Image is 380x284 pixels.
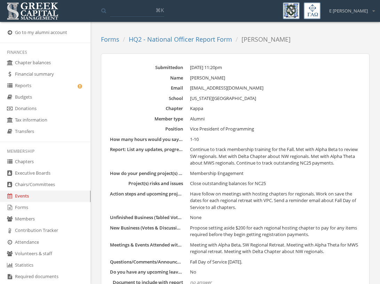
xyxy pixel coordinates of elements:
span: No [190,269,196,275]
dt: Name [110,75,183,81]
dt: Position [110,126,183,132]
dt: New Business (Votes & Discussion Items) [110,225,183,231]
dt: School [110,95,183,102]
span: ⌘K [156,7,164,14]
a: HQ2 - National Officer Report Form [129,35,232,43]
li: [PERSON_NAME] [232,35,291,44]
span: [DATE] 11:20pm [190,64,222,70]
dd: [US_STATE][GEOGRAPHIC_DATA] [190,95,361,102]
dt: Questions/Comments/Announcements/Reminders [110,259,183,265]
dt: Project(s) risks and issues [110,180,183,187]
span: Meeting with Alpha Beta, SW Regional Retreat. Meeting with Alpha Theta for MWS regional retreat. ... [190,242,358,255]
dd: Alumni [190,116,361,123]
div: E [PERSON_NAME] [325,2,375,14]
dt: Action steps and upcoming projects for the next month [110,191,183,197]
dt: How many hours would you say you spent on HQ/Office/Departments tasks, meetings, etc. in the past... [110,136,183,143]
dt: Do you have any upcoming leave or time off coming up? (i.e. days you will not be available) [110,269,183,275]
span: Membership Engagement [190,170,244,176]
dt: Member type [110,116,183,122]
dt: Unfinished Business (Tabled Votes & Discussion Items) [110,214,183,221]
span: E [PERSON_NAME] [329,8,368,14]
span: Vice President of Programming [190,126,254,132]
dt: Report: List any updates, progress for ongoing projects, and project(s) key deliverables & other ... [110,146,183,153]
span: None [190,214,201,220]
a: Forms [101,35,119,43]
dt: Meetings & Events Attended with other officers, chapters, etc. [110,242,183,248]
dt: Submitted on [110,64,183,71]
dd: Kappa [190,105,361,112]
span: Propose setting aside $200 for each regional hosting chapter to pay for any items required before... [190,225,357,238]
dd: [PERSON_NAME] [190,75,361,82]
dt: Email [110,85,183,91]
span: Close outstanding balances for NC25 [190,180,266,186]
dt: How do your pending project(s) reported above relate to the strategic plan? [110,170,183,177]
span: Have follow on meetings with hosting chapters for regionals. Work on save the dates for each regi... [190,191,356,210]
dd: [EMAIL_ADDRESS][DOMAIN_NAME] [190,85,361,92]
dt: Chapter [110,105,183,112]
span: Continue to track membership training for the Fall. Met with Alpha Beta to review SW regionals. M... [190,146,358,166]
span: 1-10 [190,136,199,142]
span: Fall Day of Service [DATE]. [190,259,242,265]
